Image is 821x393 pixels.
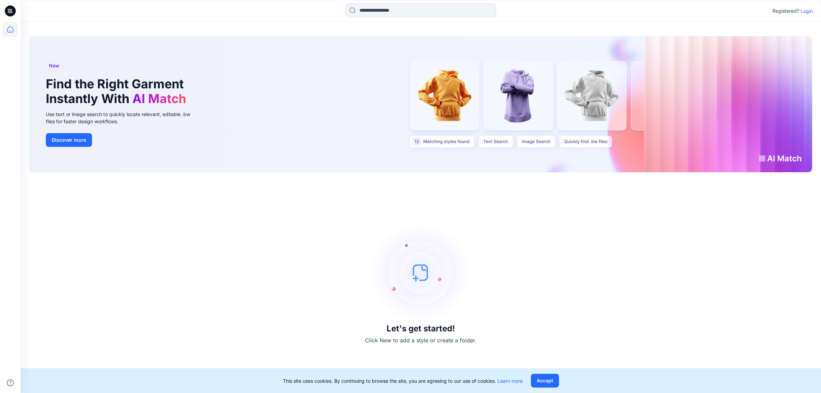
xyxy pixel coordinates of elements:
a: Learn more [497,378,523,384]
p: This site uses cookies. By continuing to browse the site, you are agreeing to our use of cookies. [283,377,523,384]
h3: Let's get started! [387,324,455,333]
img: empty-state-image.svg [369,221,472,324]
p: Click New to add a style or create a folder. [365,336,477,344]
button: Discover more [46,133,92,147]
div: Use text or image search to quickly locate relevant, editable .bw files for faster design workflows. [46,111,200,125]
button: Accept [531,374,559,388]
p: Registered? [772,7,799,15]
h1: Find the Right Garment Instantly With [46,77,190,106]
span: AI Match [132,91,186,106]
span: New [49,62,60,70]
p: Login [800,8,813,15]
